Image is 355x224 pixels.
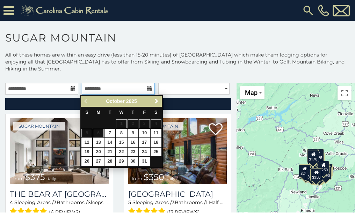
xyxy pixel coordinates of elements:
[338,86,352,100] button: Toggle fullscreen view
[151,148,161,156] a: 25
[128,199,131,206] span: 5
[104,129,115,137] a: 7
[128,129,138,137] a: 9
[321,163,333,177] div: $155
[144,172,164,182] span: $350
[245,89,258,96] span: Map
[128,189,227,199] a: [GEOGRAPHIC_DATA]
[151,129,161,137] a: 11
[319,166,331,180] div: $190
[104,148,115,156] a: 21
[143,110,146,115] span: Friday
[10,199,109,217] div: Sleeping Areas / Bathrooms / Sleeps:
[10,199,13,206] span: 4
[154,110,157,115] span: Saturday
[307,150,319,163] div: $170
[306,168,318,181] div: $375
[240,86,265,99] button: Change map style
[10,118,109,184] a: The Bear At Sugar Mountain from $375 daily
[106,98,125,104] span: October
[206,199,238,206] span: 1 Half Baths /
[81,157,92,166] a: 26
[306,149,318,162] div: $240
[116,129,127,137] a: 8
[139,148,150,156] a: 24
[313,152,325,165] div: $125
[104,138,115,147] a: 14
[128,118,227,184] img: Grouse Moor Lodge
[86,110,88,115] span: Sunday
[139,157,150,166] a: 31
[139,129,150,137] a: 10
[5,98,231,110] a: RefineSearchFilters
[172,199,175,206] span: 3
[119,110,124,115] span: Wednesday
[116,138,127,147] a: 15
[116,157,127,166] a: 29
[152,97,161,106] a: Next
[151,138,161,147] a: 18
[17,3,114,17] img: Khaki-logo.png
[128,189,227,199] h3: Grouse Moor Lodge
[13,122,65,130] a: Sugar Mountain
[93,157,104,166] a: 27
[313,169,325,182] div: $500
[139,138,150,147] a: 17
[310,168,322,181] div: $350
[128,138,138,147] a: 16
[128,148,138,156] a: 23
[302,4,314,17] img: search-regular.svg
[10,189,109,199] h3: The Bear At Sugar Mountain
[93,138,104,147] a: 13
[309,153,321,166] div: $350
[116,148,127,156] a: 22
[166,176,175,181] span: daily
[128,157,138,166] a: 30
[93,148,104,156] a: 20
[126,98,137,104] span: 2025
[46,176,56,181] span: daily
[317,160,329,174] div: $250
[209,122,223,137] a: Add to favorites
[104,157,115,166] a: 28
[96,110,100,115] span: Monday
[128,118,227,184] a: Grouse Moor Lodge from $350 daily
[54,199,57,206] span: 3
[81,138,92,147] a: 12
[109,110,111,115] span: Tuesday
[299,164,311,178] div: $240
[132,176,142,181] span: from
[25,172,45,182] span: $375
[10,189,109,199] a: The Bear At [GEOGRAPHIC_DATA]
[10,118,109,184] img: The Bear At Sugar Mountain
[316,5,331,16] a: [PHONE_NUMBER]
[49,208,80,217] span: (6 reviews)
[128,199,227,217] div: Sleeping Areas / Bathrooms / Sleeps:
[132,110,135,115] span: Thursday
[81,148,92,156] a: 19
[154,98,159,104] span: Next
[167,208,200,217] span: (13 reviews)
[312,148,324,162] div: $225
[13,176,24,181] span: from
